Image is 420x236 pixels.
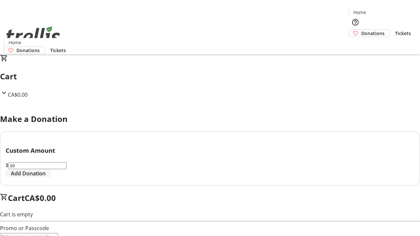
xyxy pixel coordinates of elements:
a: Donations [349,29,390,37]
a: Donations [4,47,45,54]
a: Home [349,9,370,16]
span: Home [353,9,366,16]
a: Tickets [390,30,416,37]
a: Home [4,39,25,46]
img: Orient E2E Organization ZCeU0LDOI7's Logo [4,19,62,52]
span: Home [9,39,21,46]
button: Help [349,16,362,29]
span: $ [6,162,9,169]
span: CA$0.00 [25,192,56,203]
a: Tickets [45,47,71,54]
span: CA$0.00 [8,91,28,98]
span: Donations [361,30,385,37]
button: Add Donation [6,169,51,177]
span: Tickets [50,47,66,54]
span: Add Donation [11,169,46,177]
h3: Custom Amount [6,146,414,155]
button: Cart [349,37,362,50]
span: Tickets [395,30,411,37]
span: Donations [16,47,40,54]
input: Donation Amount [9,162,67,169]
